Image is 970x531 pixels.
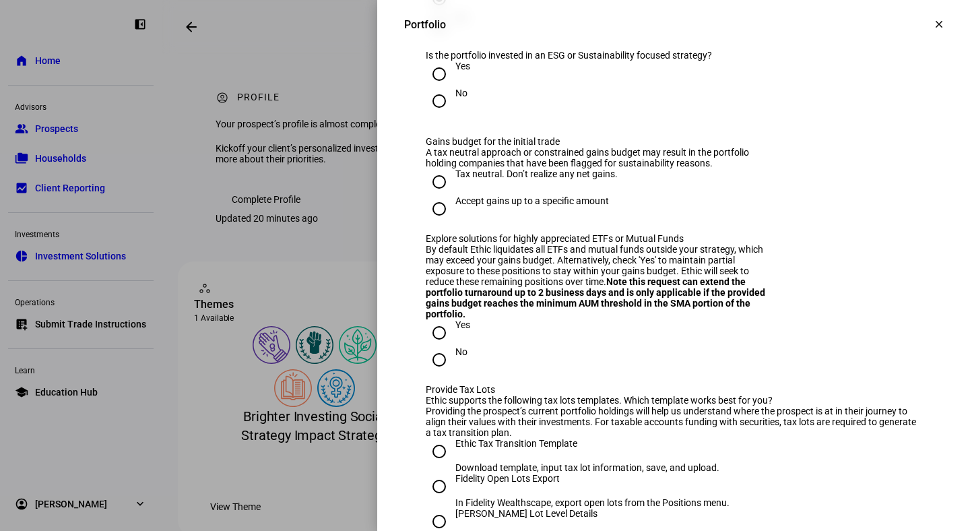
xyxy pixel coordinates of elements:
div: Gains budget for the initial trade [426,136,773,147]
div: Tax neutral. Don’t realize any net gains. [455,168,618,179]
div: Explore solutions for highly appreciated ETFs or Mutual Funds [426,233,773,244]
mat-icon: clear [933,18,945,30]
div: Fidelity Open Lots Export [455,473,730,484]
div: Providing the prospect’s current portfolio holdings will help us understand where the prospect is... [426,406,922,438]
b: Note this request can extend the portfolio turnaround up to 2 business days and is only applicabl... [426,276,765,319]
div: By default Ethic liquidates all ETFs and mutual funds outside your strategy, which may exceed you... [426,244,773,319]
div: A tax neutral approach or constrained gains budget may result in the portfolio holding companies ... [426,147,773,168]
div: Download template, input tax lot information, save, and upload. [455,462,719,473]
div: No [455,88,467,98]
div: Yes [455,61,470,71]
div: Portfolio [404,18,446,31]
div: In Fidelity Wealthscape, export open lots from the Positions menu. [455,497,730,508]
div: Is the portfolio invested in an ESG or Sustainability focused strategy? [426,50,773,61]
div: Yes [455,319,470,330]
div: No [455,346,467,357]
div: Ethic supports the following tax lots templates. Which template works best for you? [426,395,922,406]
div: [PERSON_NAME] Lot Level Details [455,508,808,519]
div: Accept gains up to a specific amount [455,195,609,206]
div: Ethic Tax Transition Template [455,438,719,449]
div: Provide Tax Lots [426,384,773,395]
